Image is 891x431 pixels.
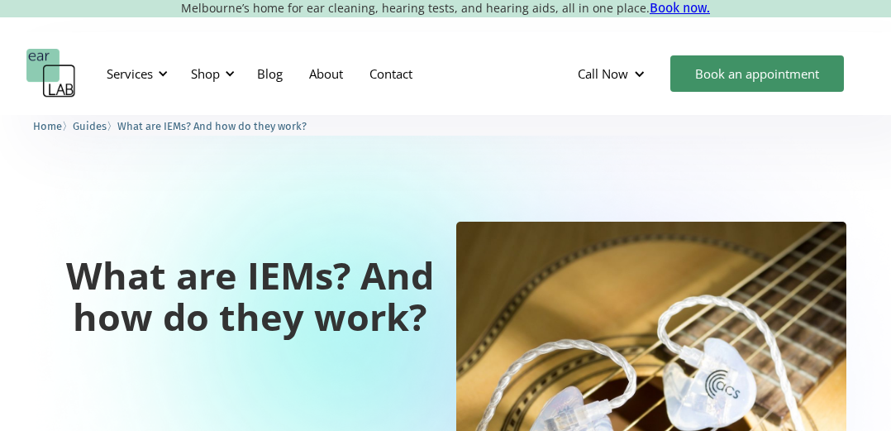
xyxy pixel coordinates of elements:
a: Blog [244,50,296,98]
div: Shop [191,65,220,82]
a: Book an appointment [670,55,844,92]
a: What are IEMs? And how do they work? [117,117,307,133]
span: What are IEMs? And how do they work? [117,120,307,132]
li: 〉 [33,117,73,135]
span: Home [33,120,62,132]
a: Contact [356,50,426,98]
span: Guides [73,120,107,132]
div: Services [97,49,173,98]
a: home [26,49,76,98]
h1: What are IEMs? And how do they work? [45,255,455,337]
li: 〉 [73,117,117,135]
div: Shop [181,49,240,98]
div: Call Now [578,65,628,82]
a: Guides [73,117,107,133]
div: Services [107,65,153,82]
a: About [296,50,356,98]
a: Home [33,117,62,133]
div: Call Now [565,49,662,98]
